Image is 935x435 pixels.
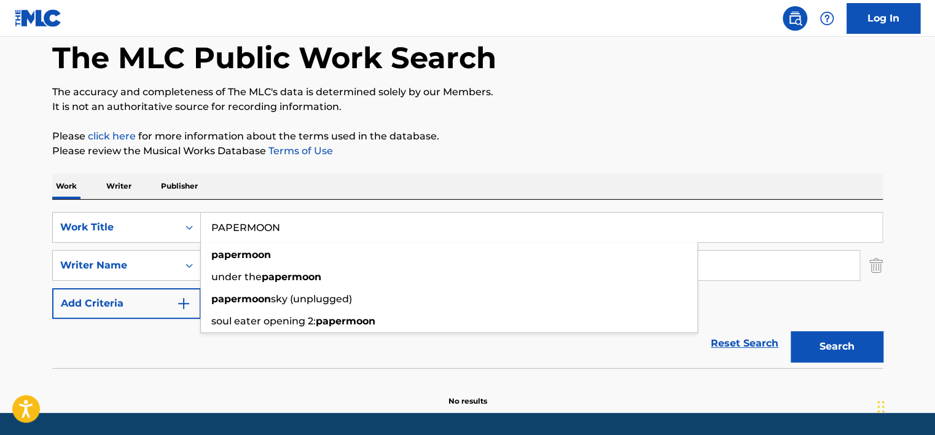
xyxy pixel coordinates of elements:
[103,173,135,199] p: Writer
[783,6,807,31] a: Public Search
[271,293,352,305] span: sky (unplugged)
[211,315,316,327] span: soul eater opening 2:
[52,85,883,100] p: The accuracy and completeness of The MLC's data is determined solely by our Members.
[52,144,883,159] p: Please review the Musical Works Database
[705,330,784,357] a: Reset Search
[52,100,883,114] p: It is not an authoritative source for recording information.
[266,145,333,157] a: Terms of Use
[262,271,321,283] strong: papermoon
[791,331,883,362] button: Search
[874,376,935,435] iframe: Chat Widget
[52,288,201,319] button: Add Criteria
[52,129,883,144] p: Please for more information about the terms used in the database.
[211,249,271,261] strong: papermoon
[52,212,883,368] form: Search Form
[52,173,80,199] p: Work
[211,271,262,283] span: under the
[874,376,935,435] div: চ্যাট উইজেট
[847,3,920,34] a: Log In
[15,9,62,27] img: MLC Logo
[316,315,375,327] strong: papermoon
[815,6,839,31] div: Help
[60,258,171,273] div: Writer Name
[448,381,487,407] p: No results
[157,173,201,199] p: Publisher
[176,296,191,311] img: 9d2ae6d4665cec9f34b9.svg
[60,220,171,235] div: Work Title
[52,39,496,76] h1: The MLC Public Work Search
[88,130,136,142] a: click here
[211,293,271,305] strong: papermoon
[869,250,883,281] img: Delete Criterion
[788,11,802,26] img: search
[820,11,834,26] img: help
[877,388,885,425] div: টেনে আনুন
